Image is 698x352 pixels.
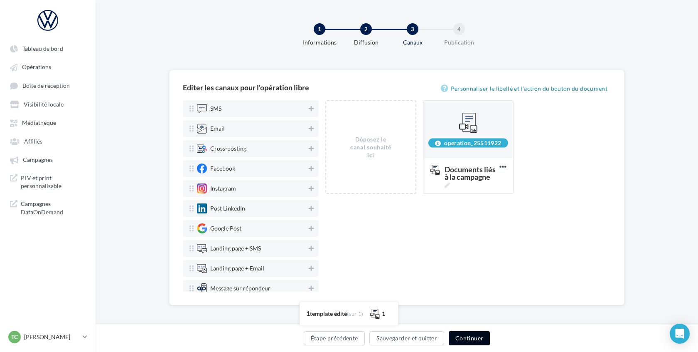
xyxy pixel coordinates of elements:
span: Tableau de bord [22,45,63,52]
div: Facebook [210,166,235,171]
span: Affiliés [24,138,42,145]
a: Affiliés [5,134,91,149]
div: Google Post [210,226,241,231]
a: Tableau de bord [5,41,91,56]
div: 2 [360,23,372,35]
div: Message sur répondeur [210,285,270,291]
div: Post LinkedIn [210,206,245,211]
div: 3 [407,23,418,35]
p: [PERSON_NAME] [24,333,79,341]
a: Visibilité locale [5,97,91,112]
a: PLV et print personnalisable [5,171,91,193]
a: Personnaliser le libellé et l'action du bouton du document [441,84,611,94]
span: Documents liés à la campagne [445,166,496,188]
span: Documents liés à la campagne [430,166,499,175]
span: Opérations [22,64,51,71]
span: (sur 1) [347,310,363,317]
div: Diffusion [339,38,393,47]
div: 1 [314,23,325,35]
div: Cross-posting [210,146,246,151]
span: template édité [310,310,347,317]
div: Informations [293,38,346,47]
div: 1 [382,310,385,318]
div: Editer les canaux pour l'opération libre [183,84,309,91]
span: Campagnes [23,156,53,164]
span: PLV et print personnalisable [21,174,86,190]
span: Boîte de réception [22,82,70,89]
div: Landing page + SMS [210,245,261,251]
div: Email [210,126,225,131]
span: Médiathèque [22,119,56,126]
a: Campagnes DataOnDemand [5,196,91,219]
span: Campagnes DataOnDemand [21,200,86,216]
a: TC [PERSON_NAME] [7,329,89,345]
div: Instagram [210,186,236,191]
span: Visibilité locale [24,101,64,108]
a: Opérations [5,59,91,74]
div: Déposez le canal souhaité ici [349,135,393,159]
div: operation_25511922 [428,138,508,147]
div: Open Intercom Messenger [670,324,690,344]
a: Boîte de réception [5,78,91,93]
div: Canaux [386,38,439,47]
div: SMS [210,106,221,112]
span: 1 [306,309,310,317]
span: TC [11,333,18,341]
button: Étape précédente [304,331,365,345]
button: Sauvegarder et quitter [369,331,444,345]
button: Continuer [449,331,490,345]
a: Campagnes [5,152,91,167]
div: Landing page + Email [210,265,264,271]
div: Publication [433,38,486,47]
div: 4 [453,23,465,35]
a: Médiathèque [5,115,91,130]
